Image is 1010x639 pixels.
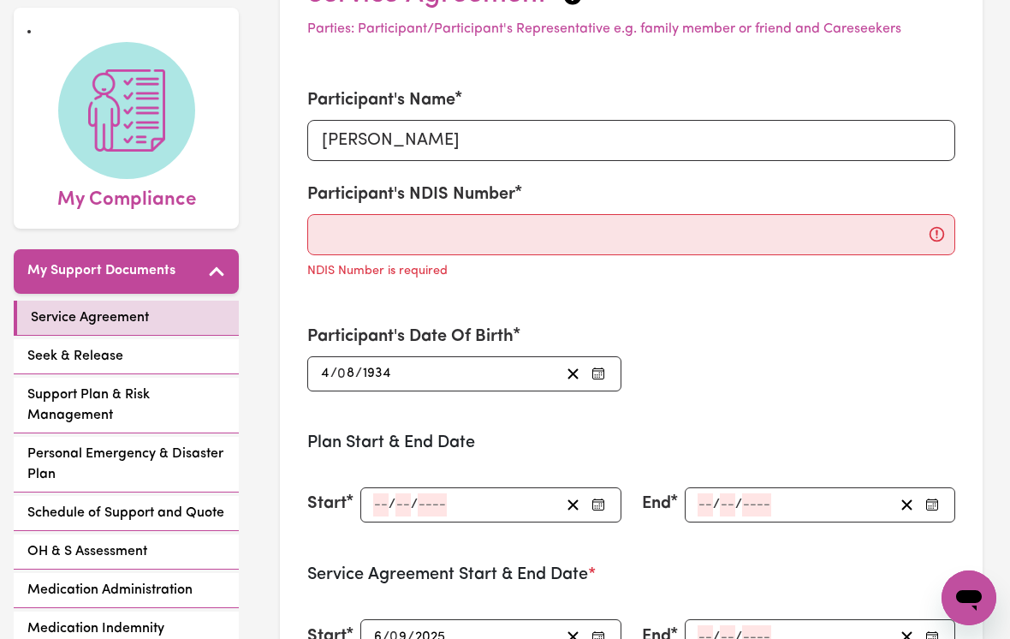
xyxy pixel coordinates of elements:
[27,580,193,600] span: Medication Administration
[320,362,330,385] input: --
[14,249,239,294] button: My Support Documents
[27,42,225,215] a: My Compliance
[395,493,411,517] input: --
[14,339,239,374] a: Seek & Release
[14,301,239,336] a: Service Agreement
[27,541,147,562] span: OH & S Assessment
[14,496,239,531] a: Schedule of Support and Quote
[307,433,955,453] h3: Plan Start & End Date
[14,378,239,433] a: Support Plan & Risk Management
[31,308,149,328] span: Service Agreement
[307,19,955,39] p: Parties: Participant/Participant's Representative e.g. family member or friend and Careseekers
[27,263,175,279] h5: My Support Documents
[742,493,771,517] input: ----
[698,493,713,517] input: --
[27,346,123,367] span: Seek & Release
[373,493,389,517] input: --
[14,573,239,608] a: Medication Administration
[307,87,455,113] label: Participant's Name
[642,491,671,517] label: End
[14,437,239,493] a: Personal Emergency & Disaster Plan
[735,497,742,512] span: /
[362,362,392,385] input: ----
[27,503,224,523] span: Schedule of Support and Quote
[713,497,720,512] span: /
[355,366,362,381] span: /
[337,367,346,380] span: 0
[720,493,735,517] input: --
[27,444,225,485] span: Personal Emergency & Disaster Plan
[307,491,347,517] label: Start
[57,179,196,215] span: My Compliance
[418,493,447,517] input: ----
[389,497,395,512] span: /
[307,324,514,349] label: Participant's Date Of Birth
[27,385,225,426] span: Support Plan & Risk Management
[330,366,337,381] span: /
[14,534,239,570] a: OH & S Assessment
[942,570,996,625] iframe: Button to launch messaging window, conversation in progress
[307,262,448,281] p: NDIS Number is required
[27,618,164,639] span: Medication Indemnity
[338,362,355,385] input: --
[307,182,515,207] label: Participant's NDIS Number
[411,497,418,512] span: /
[307,564,955,585] h3: Service Agreement Start & End Date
